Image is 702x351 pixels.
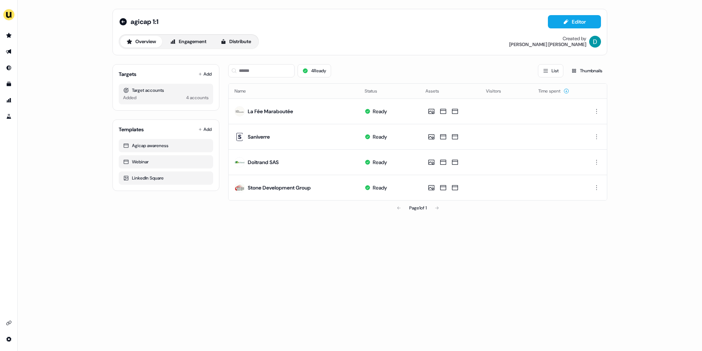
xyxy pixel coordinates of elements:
[248,159,279,166] div: Doitrand SAS
[120,36,162,48] button: Overview
[123,174,209,182] div: LinkedIn Square
[548,19,601,27] a: Editor
[3,62,15,74] a: Go to Inbound
[248,184,311,191] div: Stone Development Group
[409,204,427,212] div: Page 1 of 1
[3,317,15,329] a: Go to integrations
[3,94,15,106] a: Go to attribution
[373,133,387,140] div: Ready
[3,46,15,58] a: Go to outbound experience
[131,17,159,26] span: agicap 1:1
[3,111,15,122] a: Go to experiments
[123,158,209,166] div: Webinar
[123,142,209,149] div: Agicap awareness
[197,124,213,135] button: Add
[486,84,510,98] button: Visitors
[566,64,607,77] button: Thumbnails
[509,42,586,48] div: [PERSON_NAME] [PERSON_NAME]
[538,84,569,98] button: Time spent
[123,94,136,101] div: Added
[214,36,257,48] button: Distribute
[197,69,213,79] button: Add
[123,87,209,94] div: Target accounts
[589,36,601,48] img: David
[563,36,586,42] div: Created by
[373,159,387,166] div: Ready
[119,126,144,133] div: Templates
[234,84,255,98] button: Name
[420,84,480,98] th: Assets
[186,94,209,101] div: 4 accounts
[538,64,563,77] button: List
[3,333,15,345] a: Go to integrations
[298,64,331,77] button: 4Ready
[248,133,270,140] div: Saniverre
[164,36,213,48] button: Engagement
[3,78,15,90] a: Go to templates
[3,29,15,41] a: Go to prospects
[373,184,387,191] div: Ready
[365,84,386,98] button: Status
[119,70,136,78] div: Targets
[248,108,293,115] div: La Fée Maraboutée
[548,15,601,28] button: Editor
[373,108,387,115] div: Ready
